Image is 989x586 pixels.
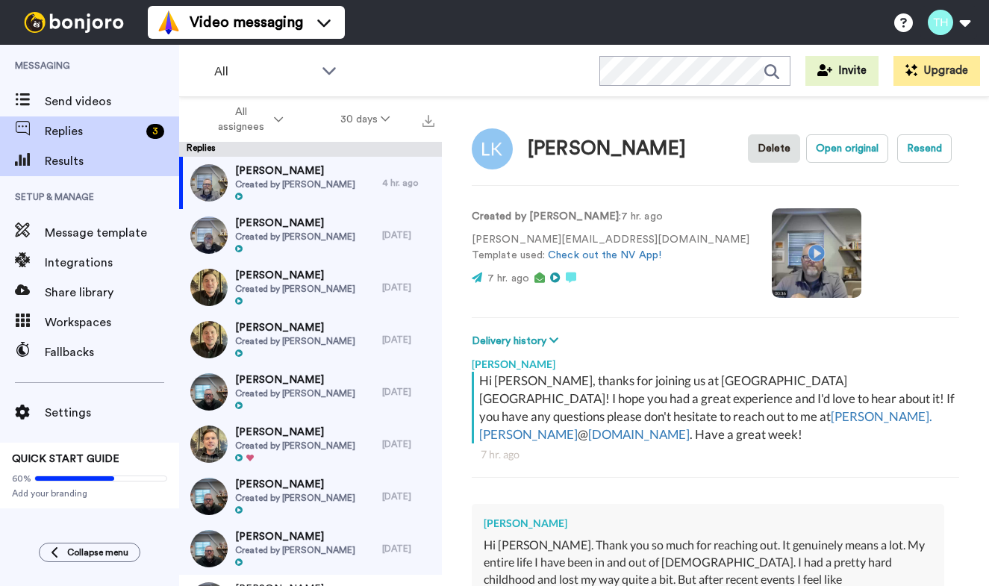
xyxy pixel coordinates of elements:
[190,269,228,306] img: b752715f-b8aa-4a97-9298-0e1babc81249-thumb.jpg
[487,273,529,284] span: 7 hr. ago
[472,349,959,372] div: [PERSON_NAME]
[210,105,271,134] span: All assignees
[382,386,434,398] div: [DATE]
[479,408,932,442] a: [PERSON_NAME].[PERSON_NAME]
[190,164,228,202] img: 31d4bb6b-0dbf-43ed-a75b-9a5bd6d10b14-thumb.jpg
[12,454,119,464] span: QUICK START GUIDE
[67,546,128,558] span: Collapse menu
[12,473,31,484] span: 60%
[312,106,419,133] button: 30 days
[45,93,179,110] span: Send videos
[235,231,355,243] span: Created by [PERSON_NAME]
[179,157,442,209] a: [PERSON_NAME]Created by [PERSON_NAME]4 hr. ago
[418,108,439,131] button: Export all results that match these filters now.
[479,372,955,443] div: Hi [PERSON_NAME], thanks for joining us at [GEOGRAPHIC_DATA] [GEOGRAPHIC_DATA]! I hope you had a ...
[235,387,355,399] span: Created by [PERSON_NAME]
[190,12,303,33] span: Video messaging
[190,321,228,358] img: 3edb2afb-8fa6-41bf-ae8e-45689462f690-thumb.jpg
[805,56,879,86] button: Invite
[382,438,434,450] div: [DATE]
[897,134,952,163] button: Resend
[806,134,888,163] button: Open original
[484,516,932,531] div: [PERSON_NAME]
[45,122,140,140] span: Replies
[179,209,442,261] a: [PERSON_NAME]Created by [PERSON_NAME][DATE]
[45,314,179,331] span: Workspaces
[190,373,228,411] img: b25820ce-7afc-4557-b791-e9025860f44b-thumb.jpg
[548,250,661,261] a: Check out the NV App!
[190,426,228,463] img: 7c3b1679-8ff4-4610-938b-7274c620bd65-thumb.jpg
[235,283,355,295] span: Created by [PERSON_NAME]
[235,492,355,504] span: Created by [PERSON_NAME]
[190,530,228,567] img: a57080cf-31ba-439a-b214-95b4d96e40a4-thumb.jpg
[45,224,179,242] span: Message template
[235,320,355,335] span: [PERSON_NAME]
[45,404,179,422] span: Settings
[472,232,749,264] p: [PERSON_NAME][EMAIL_ADDRESS][DOMAIN_NAME] Template used:
[382,334,434,346] div: [DATE]
[472,211,619,222] strong: Created by [PERSON_NAME]
[179,366,442,418] a: [PERSON_NAME]Created by [PERSON_NAME][DATE]
[214,63,314,81] span: All
[748,134,800,163] button: Delete
[179,314,442,366] a: [PERSON_NAME]Created by [PERSON_NAME][DATE]
[235,440,355,452] span: Created by [PERSON_NAME]
[472,209,749,225] p: : 7 hr. ago
[472,333,563,349] button: Delivery history
[179,470,442,523] a: [PERSON_NAME]Created by [PERSON_NAME][DATE]
[45,284,179,302] span: Share library
[235,335,355,347] span: Created by [PERSON_NAME]
[157,10,181,34] img: vm-color.svg
[235,216,355,231] span: [PERSON_NAME]
[18,12,130,33] img: bj-logo-header-white.svg
[12,487,167,499] span: Add your branding
[179,142,442,157] div: Replies
[382,543,434,555] div: [DATE]
[179,418,442,470] a: [PERSON_NAME]Created by [PERSON_NAME][DATE]
[382,229,434,241] div: [DATE]
[235,268,355,283] span: [PERSON_NAME]
[235,477,355,492] span: [PERSON_NAME]
[235,544,355,556] span: Created by [PERSON_NAME]
[182,99,312,140] button: All assignees
[528,138,686,160] div: [PERSON_NAME]
[382,281,434,293] div: [DATE]
[179,261,442,314] a: [PERSON_NAME]Created by [PERSON_NAME][DATE]
[235,178,355,190] span: Created by [PERSON_NAME]
[190,216,228,254] img: f0fabbbc-6092-4176-83ab-e53da5ee7e7e-thumb.jpg
[382,177,434,189] div: 4 hr. ago
[422,115,434,127] img: export.svg
[588,426,690,442] a: [DOMAIN_NAME]
[472,128,513,169] img: Image of Lindsey Kelley
[146,124,164,139] div: 3
[45,254,179,272] span: Integrations
[893,56,980,86] button: Upgrade
[481,447,950,462] div: 7 hr. ago
[179,523,442,575] a: [PERSON_NAME]Created by [PERSON_NAME][DATE]
[235,529,355,544] span: [PERSON_NAME]
[235,425,355,440] span: [PERSON_NAME]
[190,478,228,515] img: e0d818f3-f657-4c40-b566-8f74390c77d1-thumb.jpg
[39,543,140,562] button: Collapse menu
[45,152,179,170] span: Results
[235,163,355,178] span: [PERSON_NAME]
[45,343,179,361] span: Fallbacks
[235,373,355,387] span: [PERSON_NAME]
[382,490,434,502] div: [DATE]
